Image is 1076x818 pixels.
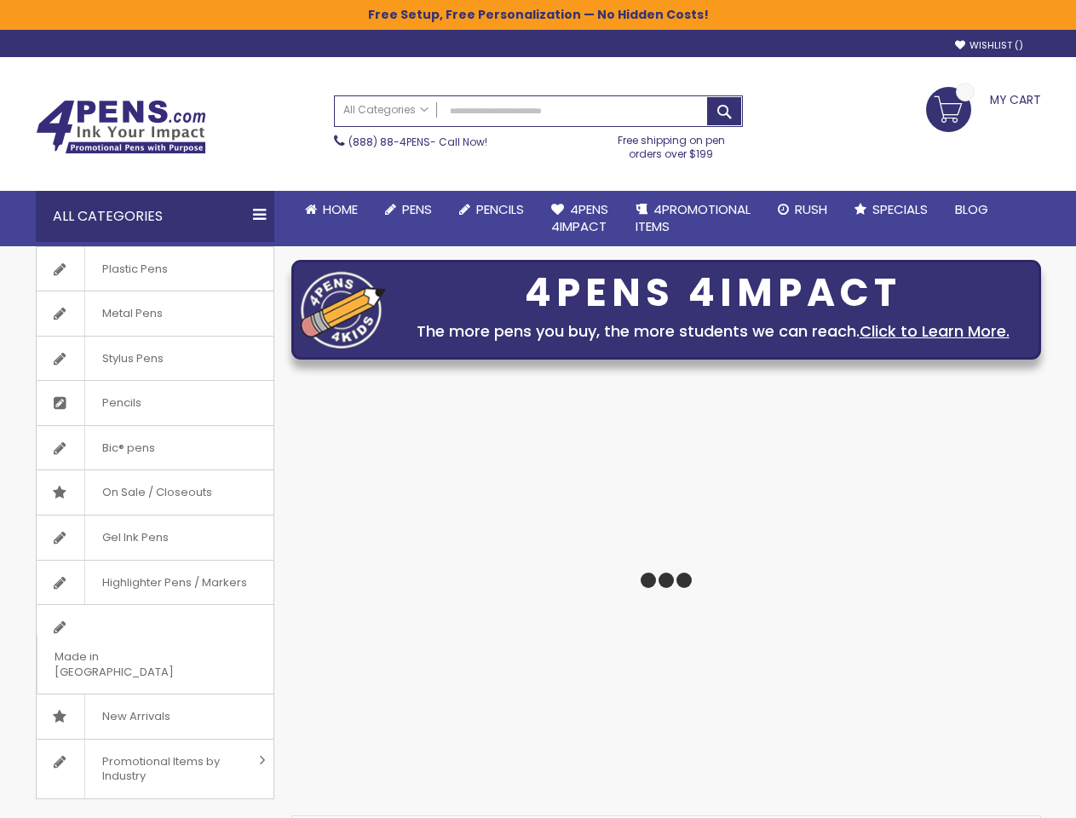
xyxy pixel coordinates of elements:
a: Metal Pens [37,291,273,336]
span: Rush [795,200,827,218]
span: 4Pens 4impact [551,200,608,235]
a: 4Pens4impact [538,191,622,246]
span: Pencils [84,381,158,425]
div: The more pens you buy, the more students we can reach. [394,320,1032,343]
span: Plastic Pens [84,247,185,291]
a: Pencils [446,191,538,228]
span: Stylus Pens [84,337,181,381]
a: Wishlist [955,39,1023,52]
a: On Sale / Closeouts [37,470,273,515]
span: Promotional Items by Industry [84,740,253,798]
span: Metal Pens [84,291,180,336]
a: 4PROMOTIONALITEMS [622,191,764,246]
span: All Categories [343,103,429,117]
span: Highlighter Pens / Markers [84,561,264,605]
span: New Arrivals [84,694,187,739]
span: Blog [955,200,988,218]
div: 4PENS 4IMPACT [394,275,1032,311]
a: Blog [941,191,1002,228]
img: 4Pens Custom Pens and Promotional Products [36,100,206,154]
a: Click to Learn More. [860,320,1010,342]
a: Rush [764,191,841,228]
div: All Categories [36,191,274,242]
a: Pens [371,191,446,228]
span: Pens [402,200,432,218]
a: Promotional Items by Industry [37,740,273,798]
span: Bic® pens [84,426,172,470]
span: Made in [GEOGRAPHIC_DATA] [37,635,231,694]
span: - Call Now! [348,135,487,149]
a: Home [291,191,371,228]
a: Pencils [37,381,273,425]
span: Home [323,200,358,218]
a: All Categories [335,96,437,124]
img: four_pen_logo.png [301,271,386,349]
a: Stylus Pens [37,337,273,381]
a: (888) 88-4PENS [348,135,430,149]
span: Gel Ink Pens [84,516,186,560]
a: Plastic Pens [37,247,273,291]
span: 4PROMOTIONAL ITEMS [636,200,751,235]
a: Bic® pens [37,426,273,470]
span: On Sale / Closeouts [84,470,229,515]
a: Made in [GEOGRAPHIC_DATA] [37,605,273,694]
span: Pencils [476,200,524,218]
a: New Arrivals [37,694,273,739]
a: Specials [841,191,941,228]
div: Free shipping on pen orders over $199 [600,127,743,161]
a: Highlighter Pens / Markers [37,561,273,605]
a: Gel Ink Pens [37,516,273,560]
span: Specials [872,200,928,218]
